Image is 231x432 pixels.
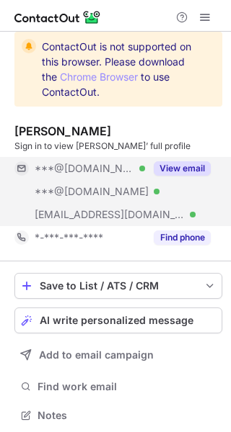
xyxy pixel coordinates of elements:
span: ***@[DOMAIN_NAME] [35,162,134,175]
span: ContactOut is not supported on this browser. Please download the to use ContactOut. [42,39,196,99]
button: Reveal Button [154,230,211,245]
span: Notes [38,409,217,422]
button: AI write personalized message [14,307,222,333]
span: AI write personalized message [40,315,193,326]
img: ContactOut v5.3.10 [14,9,101,26]
button: save-profile-one-click [14,273,222,299]
button: Find work email [14,377,222,397]
button: Add to email campaign [14,342,222,368]
button: Notes [14,405,222,426]
img: warning [22,39,36,53]
span: [EMAIL_ADDRESS][DOMAIN_NAME] [35,208,185,221]
span: Add to email campaign [39,349,154,361]
div: [PERSON_NAME] [14,124,111,138]
a: Chrome Browser [60,71,138,83]
div: Sign in to view [PERSON_NAME]’ full profile [14,140,222,153]
span: ***@[DOMAIN_NAME] [35,185,149,198]
div: Save to List / ATS / CRM [40,280,197,292]
span: Find work email [38,380,217,393]
button: Reveal Button [154,161,211,176]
